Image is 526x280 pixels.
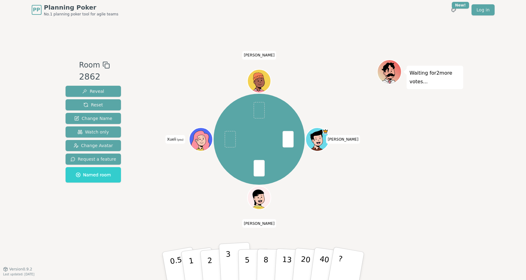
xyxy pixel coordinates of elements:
button: Reset [66,99,121,110]
button: Request a feature [66,154,121,165]
span: Click to change your name [166,135,185,144]
button: Named room [66,167,121,183]
span: Click to change your name [242,51,276,60]
span: Planning Poker [44,3,118,12]
span: Named room [76,172,111,178]
span: PP [33,6,40,14]
div: New! [452,2,469,9]
span: Version 0.9.2 [9,267,32,272]
button: Change Name [66,113,121,124]
button: Change Avatar [66,140,121,151]
button: New! [448,4,459,15]
span: Reset [83,102,103,108]
a: Log in [472,4,494,15]
button: Version0.9.2 [3,267,32,272]
button: Reveal [66,86,121,97]
p: Waiting for 2 more votes... [410,69,460,86]
span: No.1 planning poker tool for agile teams [44,12,118,17]
span: Click to change your name [242,219,276,228]
span: (you) [176,138,184,141]
button: Watch only [66,126,121,138]
span: Reveal [82,88,104,94]
span: Click to change your name [326,135,360,144]
button: Click to change your avatar [190,128,212,150]
span: Request a feature [70,156,116,162]
span: Last updated: [DATE] [3,273,34,276]
span: Change Name [74,115,112,121]
a: PPPlanning PokerNo.1 planning poker tool for agile teams [32,3,118,17]
div: 2862 [79,71,110,83]
span: Change Avatar [74,142,113,149]
span: Watch only [78,129,109,135]
span: Room [79,60,100,71]
span: Alex is the host [323,128,328,134]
